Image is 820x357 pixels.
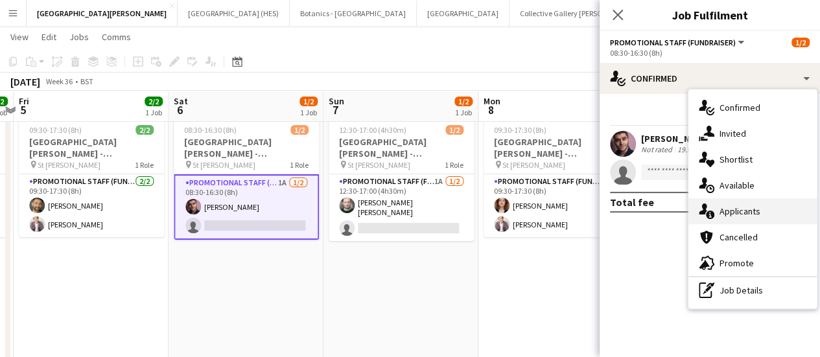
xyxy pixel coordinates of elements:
[27,1,178,26] button: [GEOGRAPHIC_DATA][PERSON_NAME]
[290,1,417,26] button: Botanics - [GEOGRAPHIC_DATA]
[135,160,154,170] span: 1 Role
[38,160,100,170] span: St [PERSON_NAME]
[688,277,817,303] div: Job Details
[172,102,188,117] span: 6
[445,125,463,135] span: 1/2
[5,29,34,45] a: View
[600,63,820,94] div: Confirmed
[484,117,629,237] app-job-card: 09:30-17:30 (8h)2/2[GEOGRAPHIC_DATA][PERSON_NAME] - Fundraising St [PERSON_NAME]1 RolePromotional...
[688,172,817,198] div: Available
[688,198,817,224] div: Applicants
[41,31,56,43] span: Edit
[64,29,94,45] a: Jobs
[10,75,40,88] div: [DATE]
[600,6,820,23] h3: Job Fulfilment
[347,160,410,170] span: St [PERSON_NAME]
[97,29,136,45] a: Comms
[641,133,726,144] div: [PERSON_NAME]
[29,125,82,135] span: 09:30-17:30 (8h)
[688,121,817,146] div: Invited
[290,125,309,135] span: 1/2
[19,95,29,107] span: Fri
[19,117,164,237] app-job-card: 09:30-17:30 (8h)2/2[GEOGRAPHIC_DATA][PERSON_NAME] - Fundraising St [PERSON_NAME]1 RolePromotional...
[174,136,319,159] h3: [GEOGRAPHIC_DATA][PERSON_NAME] - Fundraising
[290,160,309,170] span: 1 Role
[502,160,565,170] span: St [PERSON_NAME]
[610,196,654,209] div: Total fee
[145,97,163,106] span: 2/2
[417,1,510,26] button: [GEOGRAPHIC_DATA]
[688,146,817,172] div: Shortlist
[36,29,62,45] a: Edit
[327,102,344,117] span: 7
[178,1,290,26] button: [GEOGRAPHIC_DATA] (HES)
[135,125,154,135] span: 2/2
[641,144,675,155] div: Not rated
[688,95,817,121] div: Confirmed
[300,108,317,117] div: 1 Job
[193,160,255,170] span: St [PERSON_NAME]
[174,117,319,240] app-job-card: 08:30-16:30 (8h)1/2[GEOGRAPHIC_DATA][PERSON_NAME] - Fundraising St [PERSON_NAME]1 RolePromotional...
[791,38,810,47] span: 1/2
[102,31,131,43] span: Comms
[484,95,500,107] span: Mon
[494,125,546,135] span: 09:30-17:30 (8h)
[329,136,474,159] h3: [GEOGRAPHIC_DATA][PERSON_NAME] - Fundraising
[610,38,746,47] button: Promotional Staff (Fundraiser)
[19,136,164,159] h3: [GEOGRAPHIC_DATA][PERSON_NAME] - Fundraising
[339,125,406,135] span: 12:30-17:00 (4h30m)
[69,31,89,43] span: Jobs
[688,250,817,276] div: Promote
[675,144,704,155] div: 19.9km
[19,174,164,237] app-card-role: Promotional Staff (Fundraiser)2/209:30-17:30 (8h)[PERSON_NAME][PERSON_NAME]
[174,174,319,240] app-card-role: Promotional Staff (Fundraiser)1A1/208:30-16:30 (8h)[PERSON_NAME]
[482,102,500,117] span: 8
[43,76,75,86] span: Week 36
[299,97,318,106] span: 1/2
[184,125,237,135] span: 08:30-16:30 (8h)
[10,31,29,43] span: View
[329,174,474,241] app-card-role: Promotional Staff (Fundraiser)1A1/212:30-17:00 (4h30m)[PERSON_NAME] [PERSON_NAME]
[610,48,810,58] div: 08:30-16:30 (8h)
[145,108,162,117] div: 1 Job
[174,95,188,107] span: Sat
[510,1,645,26] button: Collective Gallery [PERSON_NAME]
[610,38,736,47] span: Promotional Staff (Fundraiser)
[17,102,29,117] span: 5
[329,95,344,107] span: Sun
[454,97,473,106] span: 1/2
[445,160,463,170] span: 1 Role
[484,174,629,237] app-card-role: Promotional Staff (Fundraiser)2/209:30-17:30 (8h)[PERSON_NAME][PERSON_NAME]
[80,76,93,86] div: BST
[329,117,474,241] app-job-card: 12:30-17:00 (4h30m)1/2[GEOGRAPHIC_DATA][PERSON_NAME] - Fundraising St [PERSON_NAME]1 RolePromotio...
[455,108,472,117] div: 1 Job
[484,136,629,159] h3: [GEOGRAPHIC_DATA][PERSON_NAME] - Fundraising
[688,224,817,250] div: Cancelled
